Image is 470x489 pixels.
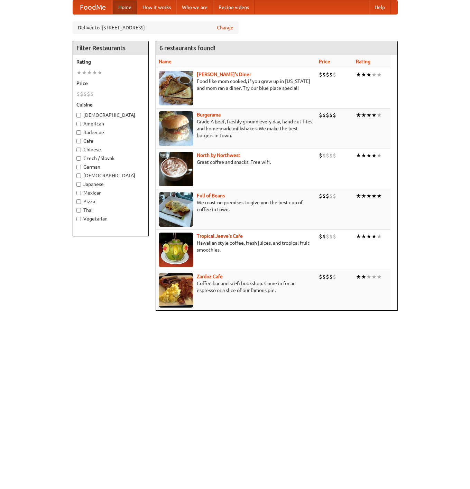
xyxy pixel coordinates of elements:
[76,69,82,76] li: ★
[159,71,193,105] img: sallys.jpg
[76,129,145,136] label: Barbecue
[76,215,145,222] label: Vegetarian
[366,273,371,281] li: ★
[217,24,233,31] a: Change
[76,112,145,119] label: [DEMOGRAPHIC_DATA]
[76,189,145,196] label: Mexican
[333,273,336,281] li: $
[371,192,377,200] li: ★
[87,69,92,76] li: ★
[329,192,333,200] li: $
[361,192,366,200] li: ★
[97,69,102,76] li: ★
[76,207,145,214] label: Thai
[83,90,87,98] li: $
[326,111,329,119] li: $
[76,156,81,161] input: Czech / Slovak
[377,71,382,78] li: ★
[197,274,223,279] b: Zardoz Cafe
[113,0,137,14] a: Home
[356,233,361,240] li: ★
[369,0,390,14] a: Help
[366,192,371,200] li: ★
[76,138,145,144] label: Cafe
[92,69,97,76] li: ★
[76,165,81,169] input: German
[213,0,255,14] a: Recipe videos
[361,233,366,240] li: ★
[356,59,370,64] a: Rating
[333,71,336,78] li: $
[377,111,382,119] li: ★
[377,152,382,159] li: ★
[159,159,313,166] p: Great coffee and snacks. Free wifi.
[197,112,221,117] a: Burgerama
[371,111,377,119] li: ★
[73,21,239,34] div: Deliver to: [STREET_ADDRESS]
[356,111,361,119] li: ★
[319,273,322,281] li: $
[361,71,366,78] li: ★
[333,233,336,240] li: $
[356,152,361,159] li: ★
[319,233,322,240] li: $
[159,280,313,294] p: Coffee bar and sci-fi bookshop. Come in for an espresso or a slice of our famous pie.
[82,69,87,76] li: ★
[329,152,333,159] li: $
[356,192,361,200] li: ★
[377,233,382,240] li: ★
[76,181,145,188] label: Japanese
[76,208,81,213] input: Thai
[76,199,81,204] input: Pizza
[73,41,148,55] h4: Filter Restaurants
[159,45,215,51] ng-pluralize: 6 restaurants found!
[76,198,145,205] label: Pizza
[76,58,145,65] h5: Rating
[90,90,94,98] li: $
[319,152,322,159] li: $
[76,172,145,179] label: [DEMOGRAPHIC_DATA]
[80,90,83,98] li: $
[326,233,329,240] li: $
[322,273,326,281] li: $
[76,139,81,143] input: Cafe
[76,217,81,221] input: Vegetarian
[322,192,326,200] li: $
[361,152,366,159] li: ★
[159,192,193,227] img: beans.jpg
[159,118,313,139] p: Grade A beef, freshly ground every day, hand-cut fries, and home-made milkshakes. We make the bes...
[197,233,243,239] a: Tropical Jeeve's Cafe
[76,155,145,162] label: Czech / Slovak
[322,233,326,240] li: $
[356,273,361,281] li: ★
[76,146,145,153] label: Chinese
[159,111,193,146] img: burgerama.jpg
[333,111,336,119] li: $
[329,71,333,78] li: $
[197,72,251,77] a: [PERSON_NAME]'s Diner
[197,152,240,158] a: North by Northwest
[76,113,81,117] input: [DEMOGRAPHIC_DATA]
[76,130,81,135] input: Barbecue
[326,273,329,281] li: $
[159,152,193,186] img: north.jpg
[159,59,172,64] a: Name
[87,90,90,98] li: $
[159,199,313,213] p: We roast on premises to give you the best cup of coffee in town.
[371,71,377,78] li: ★
[361,111,366,119] li: ★
[366,152,371,159] li: ★
[197,193,225,198] a: Full of Beans
[73,0,113,14] a: FoodMe
[319,111,322,119] li: $
[333,152,336,159] li: $
[76,163,145,170] label: German
[377,273,382,281] li: ★
[137,0,176,14] a: How it works
[329,233,333,240] li: $
[356,71,361,78] li: ★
